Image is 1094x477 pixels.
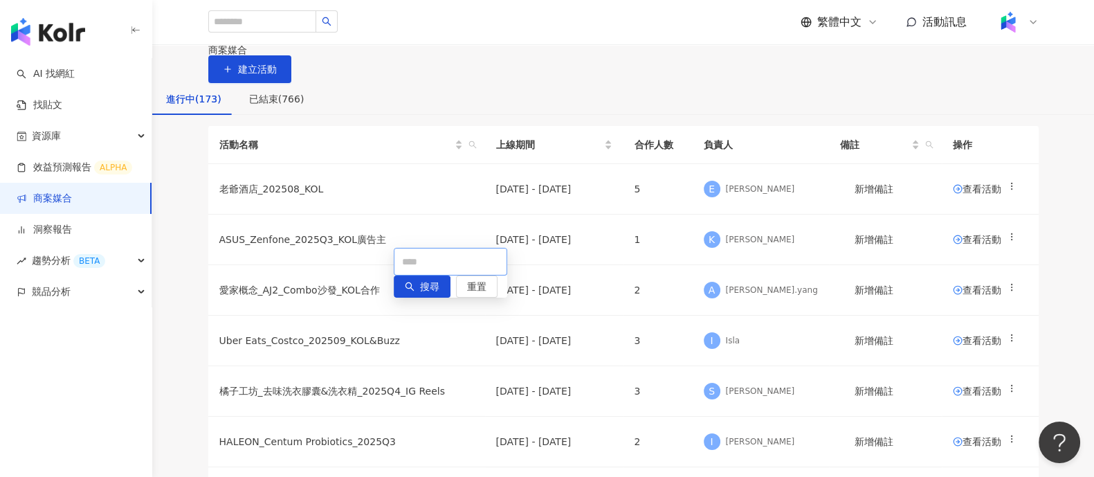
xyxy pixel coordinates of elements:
a: 商案媒合 [17,192,72,206]
span: 新增備註 [855,335,893,346]
span: 趨勢分析 [32,245,105,276]
iframe: Help Scout Beacon - Open [1039,422,1080,463]
span: 資源庫 [32,120,61,152]
span: 建立活動 [238,64,277,75]
span: K [709,232,715,247]
td: 愛家概念_AJ2_Combo沙發_KOL合作 [208,265,485,316]
div: BETA [73,254,105,268]
div: [PERSON_NAME] [726,234,795,246]
a: 洞察報告 [17,223,72,237]
span: search [405,282,414,291]
span: 查看活動 [953,184,1001,194]
span: 查看活動 [953,285,1001,295]
td: 3 [623,316,693,366]
span: S [709,384,715,399]
td: [DATE] - [DATE] [485,164,623,215]
td: 1 [623,215,693,265]
a: 查看活動 [953,285,1001,296]
td: [DATE] - [DATE] [485,215,623,265]
span: search [466,134,480,155]
button: 重置 [456,276,498,298]
span: 新增備註 [855,386,893,397]
th: 負責人 [693,126,829,164]
td: 2 [623,417,693,467]
button: 建立活動 [208,55,291,83]
td: 5 [623,164,693,215]
button: 新增備註 [840,175,908,203]
div: [PERSON_NAME] [726,436,795,448]
a: 查看活動 [953,386,1001,397]
td: 2 [623,265,693,316]
div: 商案媒合 [208,44,1039,55]
img: Kolr%20app%20icon%20%281%29.png [995,9,1021,35]
button: 新增備註 [840,327,908,354]
a: 找貼文 [17,98,62,112]
button: 新增備註 [840,428,908,456]
span: 新增備註 [855,285,893,296]
a: 效益預測報告ALPHA [17,161,132,174]
button: 新增備註 [840,377,908,405]
span: A [709,282,715,298]
span: 活動名稱 [219,137,452,152]
img: logo [11,18,85,46]
button: 搜尋 [394,276,450,298]
span: 上線期間 [496,137,601,152]
td: ASUS_Zenfone_2025Q3_KOL廣告主 [208,215,485,265]
td: HALEON_Centum Probiotics_2025Q3 [208,417,485,467]
span: search [922,134,936,155]
span: search [925,141,933,149]
a: 查看活動 [953,436,1001,447]
button: 新增備註 [840,226,908,253]
span: 查看活動 [953,386,1001,396]
a: 查看活動 [953,183,1001,195]
span: 活動訊息 [922,15,967,28]
span: 查看活動 [953,336,1001,345]
td: 橘子工坊_去味洗衣膠囊&洗衣精_2025Q4_IG Reels [208,366,485,417]
span: search [468,141,477,149]
span: 繁體中文 [817,15,861,30]
th: 上線期間 [485,126,623,164]
div: [PERSON_NAME] [726,386,795,397]
span: 競品分析 [32,276,71,307]
span: 新增備註 [855,183,893,195]
div: [PERSON_NAME].yang [726,285,818,296]
th: 合作人數 [623,126,693,164]
td: Uber Eats_Costco_202509_KOL&Buzz [208,316,485,366]
td: 3 [623,366,693,417]
span: 備註 [840,137,909,152]
a: searchAI 找網紅 [17,67,75,81]
span: 查看活動 [953,437,1001,447]
a: 查看活動 [953,335,1001,346]
td: 老爺酒店_202508_KOL [208,164,485,215]
td: [DATE] - [DATE] [485,417,623,467]
td: [DATE] - [DATE] [485,366,623,417]
span: 新增備註 [855,234,893,245]
div: 進行中(173) [166,91,221,107]
th: 操作 [942,126,1039,164]
th: 活動名稱 [208,126,485,164]
span: I [710,333,713,348]
div: [PERSON_NAME] [726,183,795,195]
span: 查看活動 [953,235,1001,244]
a: 查看活動 [953,234,1001,245]
th: 備註 [829,126,942,164]
td: [DATE] - [DATE] [485,265,623,316]
a: 建立活動 [208,64,291,75]
span: 新增備註 [855,436,893,447]
span: I [710,434,713,449]
span: E [709,181,715,197]
span: 重置 [467,276,486,298]
span: 搜尋 [420,276,439,298]
span: rise [17,256,26,266]
span: search [322,17,331,26]
div: 已結束(766) [249,91,304,107]
button: 新增備註 [840,276,908,304]
td: [DATE] - [DATE] [485,316,623,366]
div: Isla [726,335,740,347]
